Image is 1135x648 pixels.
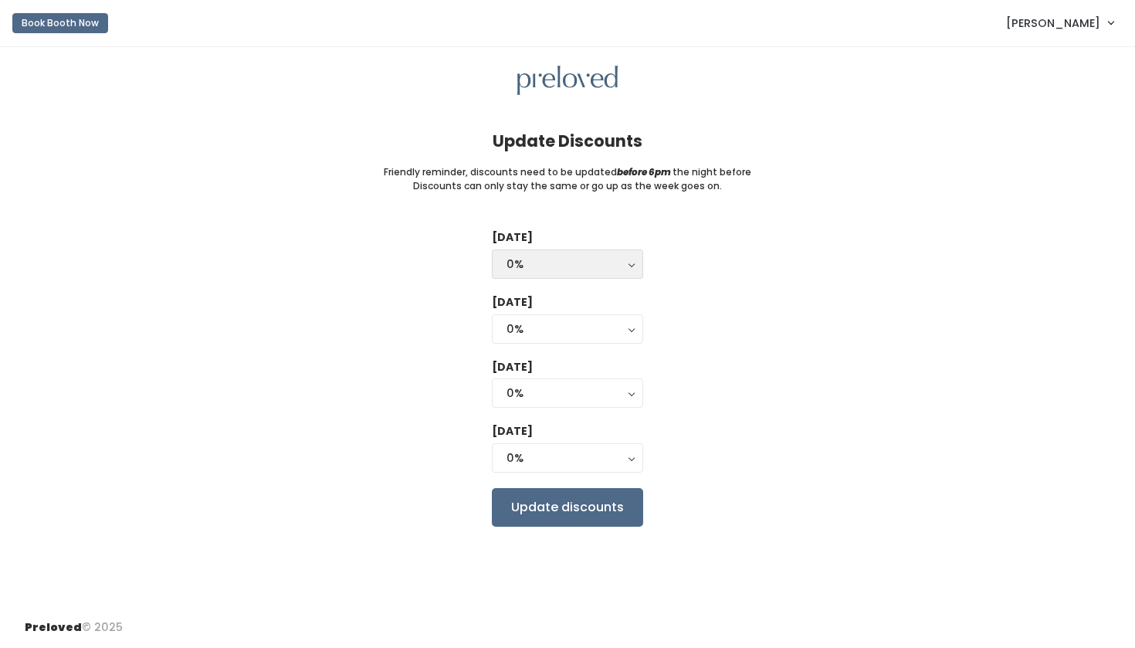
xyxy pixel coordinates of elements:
[507,385,628,402] div: 0%
[507,321,628,338] div: 0%
[12,6,108,40] a: Book Booth Now
[384,165,751,179] small: Friendly reminder, discounts need to be updated the night before
[413,179,722,193] small: Discounts can only stay the same or go up as the week goes on.
[25,619,82,635] span: Preloved
[493,132,642,150] h4: Update Discounts
[507,450,628,466] div: 0%
[492,294,533,310] label: [DATE]
[991,6,1129,39] a: [PERSON_NAME]
[517,66,618,96] img: preloved logo
[492,488,643,527] input: Update discounts
[492,249,643,279] button: 0%
[617,165,671,178] i: before 6pm
[492,423,533,439] label: [DATE]
[492,443,643,473] button: 0%
[507,256,628,273] div: 0%
[492,314,643,344] button: 0%
[12,13,108,33] button: Book Booth Now
[492,359,533,375] label: [DATE]
[492,378,643,408] button: 0%
[25,607,123,636] div: © 2025
[1006,15,1100,32] span: [PERSON_NAME]
[492,229,533,246] label: [DATE]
